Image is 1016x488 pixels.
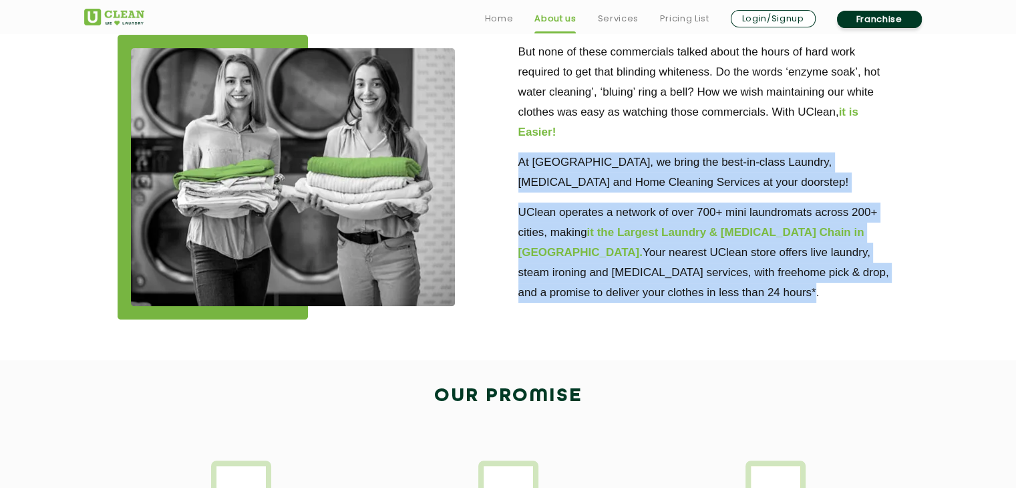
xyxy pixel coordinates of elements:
a: Login/Signup [731,10,816,27]
p: At [GEOGRAPHIC_DATA], we bring the best-in-class Laundry, [MEDICAL_DATA] and Home Cleaning Servic... [518,152,899,193]
p: But none of these commercials talked about the hours of hard work required to get that blinding w... [518,42,899,142]
b: it the Largest Laundry & [MEDICAL_DATA] Chain in [GEOGRAPHIC_DATA]. [518,226,864,259]
a: Home [485,11,514,27]
a: Services [597,11,638,27]
a: Franchise [837,11,922,28]
img: UClean Laundry and Dry Cleaning [84,9,144,25]
img: about_img_11zon.webp [131,48,455,306]
p: UClean operates a network of over 700+ mini laundromats across 200+ cities, making Your nearest U... [518,203,899,303]
a: Pricing List [660,11,709,27]
a: About us [534,11,576,27]
h2: Our Promise [84,380,933,412]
